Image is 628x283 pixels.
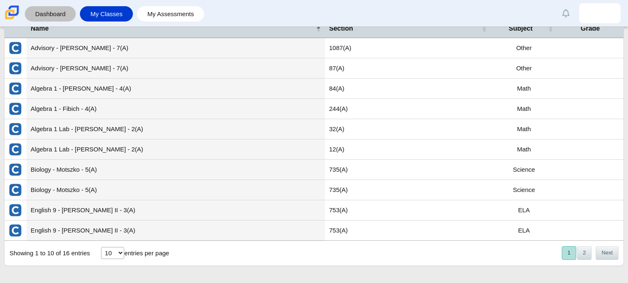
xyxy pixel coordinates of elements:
td: 735(A) [325,180,491,200]
nav: pagination [561,246,618,260]
span: Subject [495,24,546,33]
td: Other [491,58,557,79]
a: My Assessments [141,6,200,22]
div: Showing 1 to 10 of 16 entries [5,241,90,266]
td: 84(A) [325,79,491,99]
td: Math [491,99,557,119]
td: 735(A) [325,160,491,180]
a: Dashboard [29,6,72,22]
td: Math [491,119,557,139]
img: janice.olivarezdel.OKG7TS [593,7,606,20]
a: janice.olivarezdel.OKG7TS [579,3,621,23]
a: Carmen School of Science & Technology [3,15,21,22]
button: 1 [562,246,576,260]
img: Carmen School of Science & Technology [3,4,21,21]
label: entries per page [124,249,169,257]
td: 1087(A) [325,38,491,58]
td: 244(A) [325,99,491,119]
img: External class connected through Clever [9,82,22,95]
img: External class connected through Clever [9,122,22,136]
img: External class connected through Clever [9,62,22,75]
td: Science [491,160,557,180]
button: Next [596,246,618,260]
td: Advisory - [PERSON_NAME] - 7(A) [26,38,325,58]
img: External class connected through Clever [9,102,22,115]
td: Other [491,38,557,58]
td: Algebra 1 Lab - [PERSON_NAME] - 2(A) [26,119,325,139]
td: Math [491,139,557,160]
a: My Classes [84,6,129,22]
td: English 9 - [PERSON_NAME] II - 3(A) [26,221,325,241]
span: Subject : Activate to sort [548,24,553,33]
td: 32(A) [325,119,491,139]
td: Algebra 1 - Fibich - 4(A) [26,99,325,119]
img: External class connected through Clever [9,224,22,237]
img: External class connected through Clever [9,183,22,197]
td: 87(A) [325,58,491,79]
span: Name : Activate to invert sorting [316,24,321,33]
a: Alerts [557,4,575,22]
img: External class connected through Clever [9,204,22,217]
span: Section : Activate to sort [482,24,487,33]
td: Algebra 1 Lab - [PERSON_NAME] - 2(A) [26,139,325,160]
td: Algebra 1 - [PERSON_NAME] - 4(A) [26,79,325,99]
td: 753(A) [325,200,491,221]
td: Science [491,180,557,200]
span: Name [31,24,314,33]
td: ELA [491,221,557,241]
td: English 9 - [PERSON_NAME] II - 3(A) [26,200,325,221]
td: 753(A) [325,221,491,241]
td: Biology - Motszko - 5(A) [26,180,325,200]
button: 2 [577,246,592,260]
td: Math [491,79,557,99]
td: Advisory - [PERSON_NAME] - 7(A) [26,58,325,79]
span: Section [329,24,480,33]
td: 12(A) [325,139,491,160]
img: External class connected through Clever [9,143,22,156]
td: Biology - Motszko - 5(A) [26,160,325,180]
img: External class connected through Clever [9,163,22,176]
td: ELA [491,200,557,221]
span: Grade [561,24,619,33]
img: External class connected through Clever [9,41,22,55]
